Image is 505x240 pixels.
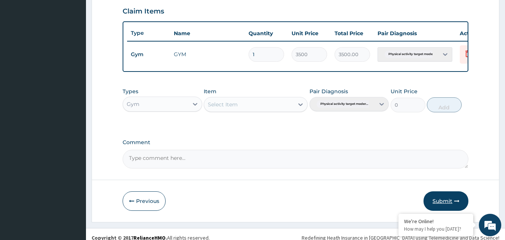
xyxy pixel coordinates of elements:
div: We're Online! [404,218,468,225]
textarea: Type your message and hit 'Enter' [4,160,142,186]
label: Item [204,88,216,95]
th: Quantity [245,26,288,41]
label: Unit Price [391,88,418,95]
img: d_794563401_company_1708531726252_794563401 [14,37,30,56]
th: Pair Diagnosis [374,26,456,41]
h3: Claim Items [123,7,164,16]
div: Select Item [208,101,238,108]
button: Previous [123,191,166,211]
th: Total Price [331,26,374,41]
td: GYM [170,47,245,62]
button: Add [427,97,462,112]
label: Pair Diagnosis [310,88,348,95]
th: Name [170,26,245,41]
button: Submit [424,191,468,211]
th: Unit Price [288,26,331,41]
div: Minimize live chat window [123,4,141,22]
td: Gym [127,48,170,61]
p: How may I help you today? [404,226,468,232]
div: Chat with us now [39,42,126,52]
label: Types [123,88,138,95]
th: Actions [456,26,493,41]
label: Comment [123,139,469,146]
th: Type [127,26,170,40]
span: We're online! [43,72,103,148]
div: Gym [127,100,139,108]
